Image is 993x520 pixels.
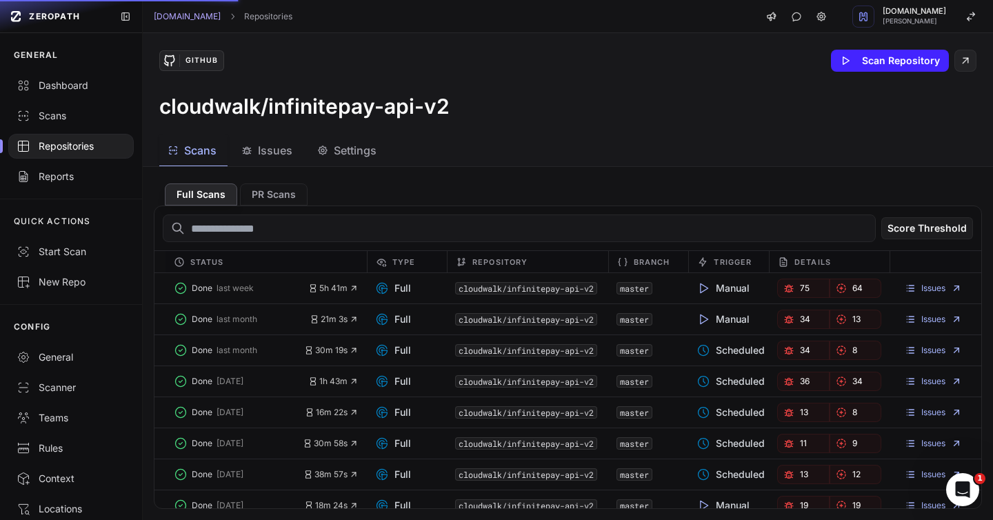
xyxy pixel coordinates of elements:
a: 75 [777,279,830,298]
span: Done [192,345,212,356]
button: 16m 22s [305,407,359,418]
button: 18m 24s [304,500,359,511]
button: 30m 58s [303,438,359,449]
span: last month [217,345,257,356]
span: Manual [696,499,750,512]
button: Score Threshold [881,217,973,239]
button: 34 [777,310,830,329]
p: CONFIG [14,321,50,332]
div: Reports [17,170,126,183]
div: GitHub [179,54,223,67]
button: cloudwalk/infinitepay-api-v2 [455,437,597,450]
button: 1h 43m [308,376,359,387]
button: 38m 57s [303,469,359,480]
button: 21m 3s [310,314,359,325]
span: Scheduled [696,406,765,419]
button: Done [DATE] [174,496,304,515]
div: Done [DATE] 16m 22s Full cloudwalk/infinitepay-api-v2 master Scheduled 13 8 Issues [154,397,981,428]
span: [DATE] [217,407,243,418]
h3: cloudwalk/infinitepay-api-v2 [159,94,450,119]
a: Issues [905,283,962,294]
div: Repository [447,251,608,272]
span: 34 [800,345,810,356]
a: 19 [777,496,830,515]
div: Rules [17,441,126,455]
span: 75 [800,283,810,294]
span: 5h 41m [308,283,359,294]
span: Full [375,374,411,388]
button: cloudwalk/infinitepay-api-v2 [455,468,597,481]
a: master [620,438,649,449]
span: 8 [852,407,857,418]
div: Done [DATE] 1h 43m Full cloudwalk/infinitepay-api-v2 master Scheduled 36 34 Issues [154,366,981,397]
button: cloudwalk/infinitepay-api-v2 [455,282,597,294]
a: 9 [830,434,882,453]
span: 12 [852,469,861,480]
a: master [620,283,649,294]
span: Full [375,312,411,326]
a: ZEROPATH [6,6,109,28]
span: Manual [696,312,750,326]
a: 13 [777,465,830,484]
span: 19 [800,500,808,511]
a: master [620,314,649,325]
button: Done last month [174,310,310,329]
span: Full [375,343,411,357]
button: Done [DATE] [174,403,305,422]
span: [DATE] [217,469,243,480]
iframe: Intercom live chat [946,473,979,506]
a: master [620,469,649,480]
span: 9 [852,438,857,449]
button: 30m 19s [304,345,359,356]
a: 13 [830,310,882,329]
button: cloudwalk/infinitepay-api-v2 [455,375,597,388]
a: master [620,500,649,511]
span: Full [375,281,411,295]
a: 8 [830,341,882,360]
span: [PERSON_NAME] [883,18,946,25]
a: Issues [905,469,962,480]
span: 13 [800,469,808,480]
span: Done [192,283,212,294]
button: Full Scans [165,183,237,206]
a: 8 [830,403,882,422]
a: 13 [777,403,830,422]
span: Full [375,468,411,481]
a: 34 [830,372,882,391]
span: Full [375,499,411,512]
button: 36 [777,372,830,391]
button: Scan Repository [831,50,949,72]
button: cloudwalk/infinitepay-api-v2 [455,499,597,512]
span: Issues [258,142,292,159]
span: [DATE] [217,438,243,449]
div: General [17,350,126,364]
div: Done last week 5h 41m Full cloudwalk/infinitepay-api-v2 master Manual 75 64 Issues [154,273,981,303]
a: Issues [905,438,962,449]
button: cloudwalk/infinitepay-api-v2 [455,313,597,326]
span: Scheduled [696,343,765,357]
div: Dashboard [17,79,126,92]
button: PR Scans [240,183,308,206]
div: Done last month 21m 3s Full cloudwalk/infinitepay-api-v2 master Manual 34 13 Issues [154,303,981,334]
a: 11 [777,434,830,453]
div: Start Scan [17,245,126,259]
span: Done [192,469,212,480]
span: 34 [800,314,810,325]
a: Repositories [244,11,292,22]
span: 13 [800,407,808,418]
span: 36 [800,376,810,387]
a: master [620,345,649,356]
